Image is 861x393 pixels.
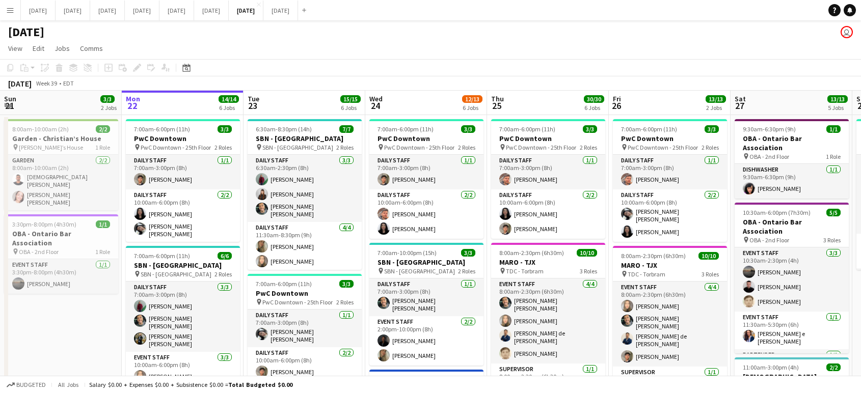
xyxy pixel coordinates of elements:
[698,252,719,260] span: 10/10
[248,119,362,270] div: 6:30am-8:30pm (14h)7/7SBN - [GEOGRAPHIC_DATA] SBN - [GEOGRAPHIC_DATA]2 RolesDaily Staff3/36:30am-...
[613,282,727,367] app-card-role: Event Staff4/48:00am-2:30pm (6h30m)[PERSON_NAME][PERSON_NAME] [PERSON_NAME][PERSON_NAME] de [PERS...
[63,79,74,87] div: EDT
[246,100,259,111] span: 23
[339,280,354,288] span: 3/3
[735,94,746,103] span: Sat
[733,100,746,111] span: 27
[613,94,621,103] span: Fri
[4,155,118,210] app-card-role: Garden2/28:00am-10:00am (2h)[DEMOGRAPHIC_DATA][PERSON_NAME] [PERSON_NAME][PERSON_NAME] [PERSON_NAME]
[80,44,103,53] span: Comms
[613,261,727,270] h3: MARO - TJX
[248,310,362,347] app-card-role: Daily Staff1/17:00am-3:00pm (8h)[PERSON_NAME] [PERSON_NAME]
[101,104,117,111] div: 2 Jobs
[735,134,849,152] h3: OBA - Ontario Bar Association
[341,104,360,111] div: 6 Jobs
[735,349,849,384] app-card-role: Bartender1/1
[95,248,110,256] span: 1 Role
[735,217,849,236] h3: OBA - Ontario Bar Association
[378,249,437,257] span: 7:00am-10:00pm (15h)
[826,125,841,133] span: 1/1
[828,104,847,111] div: 5 Jobs
[218,252,232,260] span: 6/6
[583,125,597,133] span: 3/3
[228,381,292,388] span: Total Budgeted $0.00
[33,44,44,53] span: Edit
[256,125,312,133] span: 6:30am-8:30pm (14h)
[827,95,848,103] span: 13/13
[463,104,482,111] div: 6 Jobs
[628,144,698,151] span: PwC Downtown - 25th Floor
[491,278,605,363] app-card-role: Event Staff4/48:00am-2:30pm (6h30m)[PERSON_NAME] [PERSON_NAME][PERSON_NAME][PERSON_NAME] de [PERS...
[8,78,32,89] div: [DATE]
[124,100,140,111] span: 22
[248,155,362,222] app-card-role: Daily Staff3/36:30am-2:30pm (8h)[PERSON_NAME][PERSON_NAME][PERSON_NAME] [PERSON_NAME]
[4,214,118,294] app-job-card: 3:30pm-8:00pm (4h30m)1/1OBA - Ontario Bar Association OBA - 2nd Floor1 RoleEvent Staff1/13:30pm-8...
[4,42,26,55] a: View
[340,95,361,103] span: 15/15
[743,209,811,216] span: 10:30am-6:00pm (7h30m)
[826,209,841,216] span: 5/5
[194,1,229,20] button: [DATE]
[735,164,849,199] app-card-role: Dishwasher1/19:30am-6:30pm (9h)[PERSON_NAME]
[339,125,354,133] span: 7/7
[491,119,605,239] app-job-card: 7:00am-6:00pm (11h)3/3PwC Downtown PwC Downtown - 25th Floor2 RolesDaily Staff1/17:00am-3:00pm (8...
[55,44,70,53] span: Jobs
[499,125,555,133] span: 7:00am-6:00pm (11h)
[490,100,504,111] span: 25
[735,203,849,353] div: 10:30am-6:00pm (7h30m)5/5OBA - Ontario Bar Association OBA - 2nd Floor3 RolesEvent Staff3/310:30a...
[368,100,383,111] span: 24
[461,125,475,133] span: 3/3
[21,1,56,20] button: [DATE]
[56,1,90,20] button: [DATE]
[229,1,263,20] button: [DATE]
[369,119,483,239] div: 7:00am-6:00pm (11h)3/3PwC Downtown PwC Downtown - 25th Floor2 RolesDaily Staff1/17:00am-3:00pm (8...
[214,144,232,151] span: 2 Roles
[16,381,46,388] span: Budgeted
[126,155,240,189] app-card-role: Daily Staff1/17:00am-3:00pm (8h)[PERSON_NAME]
[735,312,849,349] app-card-role: Event Staff1/111:30am-5:30pm (6h)[PERSON_NAME] e [PERSON_NAME]
[369,134,483,143] h3: PwC Downtown
[262,298,333,306] span: PwC Downtown - 25th Floor
[580,144,597,151] span: 2 Roles
[336,144,354,151] span: 2 Roles
[384,267,455,275] span: SBN - [GEOGRAPHIC_DATA]
[96,220,110,228] span: 1/1
[491,258,605,267] h3: MARO - TJX
[125,1,159,20] button: [DATE]
[580,267,597,275] span: 3 Roles
[735,247,849,312] app-card-role: Event Staff3/310:30am-2:30pm (4h)[PERSON_NAME][PERSON_NAME][PERSON_NAME]
[134,252,190,260] span: 7:00am-6:00pm (11h)
[621,252,686,260] span: 8:00am-2:30pm (6h30m)
[134,125,190,133] span: 7:00am-6:00pm (11h)
[611,100,621,111] span: 26
[369,316,483,366] app-card-role: Event Staff2/22:00pm-10:00pm (8h)[PERSON_NAME][PERSON_NAME]
[4,94,16,103] span: Sun
[19,248,59,256] span: OBA - 2nd Floor
[458,267,475,275] span: 2 Roles
[826,363,841,371] span: 2/2
[4,259,118,294] app-card-role: Event Staff1/13:30pm-8:00pm (4h30m)[PERSON_NAME]
[735,372,849,381] h3: [DEMOGRAPHIC_DATA]
[743,363,799,371] span: 11:00am-3:00pm (4h)
[613,119,727,242] app-job-card: 7:00am-6:00pm (11h)3/3PwC Downtown PwC Downtown - 25th Floor2 RolesDaily Staff1/17:00am-3:00pm (8...
[628,270,665,278] span: TDC - Torbram
[369,94,383,103] span: Wed
[621,125,677,133] span: 7:00am-6:00pm (11h)
[577,249,597,257] span: 10/10
[19,144,83,151] span: [PERSON_NAME]’s House
[4,119,118,210] app-job-card: 8:00am-10:00am (2h)2/2Garden - Christian’s House [PERSON_NAME]’s House1 RoleGarden2/28:00am-10:00...
[12,220,76,228] span: 3:30pm-8:00pm (4h30m)
[491,134,605,143] h3: PwC Downtown
[126,189,240,242] app-card-role: Daily Staff2/210:00am-6:00pm (8h)[PERSON_NAME][PERSON_NAME] [PERSON_NAME]
[584,104,604,111] div: 6 Jobs
[384,144,454,151] span: PwC Downtown - 25th Floor
[461,249,475,257] span: 3/3
[378,125,434,133] span: 7:00am-6:00pm (11h)
[499,249,564,257] span: 8:00am-2:30pm (6h30m)
[76,42,107,55] a: Comms
[219,104,238,111] div: 6 Jobs
[491,94,504,103] span: Thu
